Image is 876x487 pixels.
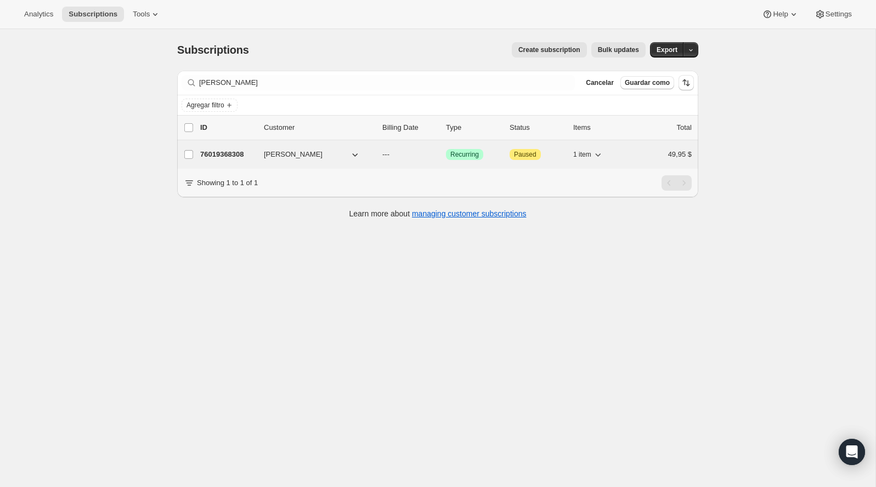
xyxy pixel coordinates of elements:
[573,122,628,133] div: Items
[133,10,150,19] span: Tools
[808,7,858,22] button: Settings
[839,439,865,465] div: Open Intercom Messenger
[514,150,536,159] span: Paused
[773,10,788,19] span: Help
[755,7,805,22] button: Help
[200,122,692,133] div: IDCustomerBilling DateTypeStatusItemsTotal
[625,78,670,87] span: Guardar como
[264,122,374,133] p: Customer
[581,76,618,89] button: Cancelar
[24,10,53,19] span: Analytics
[197,177,258,188] p: Showing 1 to 1 of 1
[200,147,692,162] div: 76019368308[PERSON_NAME]---LogradoRecurringAtenciónPaused1 item49,95 $
[620,76,674,89] button: Guardar como
[199,75,575,90] input: Filter subscribers
[200,122,255,133] p: ID
[257,146,367,163] button: [PERSON_NAME]
[650,42,684,58] button: Export
[200,149,255,160] p: 76019368308
[668,150,692,158] span: 49,95 $
[69,10,117,19] span: Subscriptions
[186,101,224,110] span: Agregar filtro
[573,147,603,162] button: 1 item
[510,122,564,133] p: Status
[446,122,501,133] div: Type
[586,78,614,87] span: Cancelar
[126,7,167,22] button: Tools
[349,208,527,219] p: Learn more about
[679,75,694,90] button: Ordenar los resultados
[182,99,238,112] button: Agregar filtro
[18,7,60,22] button: Analytics
[382,122,437,133] p: Billing Date
[598,45,639,54] span: Bulk updates
[177,44,249,56] span: Subscriptions
[657,45,677,54] span: Export
[677,122,692,133] p: Total
[412,209,527,218] a: managing customer subscriptions
[62,7,124,22] button: Subscriptions
[573,150,591,159] span: 1 item
[382,150,389,158] span: ---
[512,42,587,58] button: Create subscription
[662,175,692,191] nav: Paginación
[591,42,646,58] button: Bulk updates
[826,10,852,19] span: Settings
[450,150,479,159] span: Recurring
[518,45,580,54] span: Create subscription
[264,149,323,160] span: [PERSON_NAME]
